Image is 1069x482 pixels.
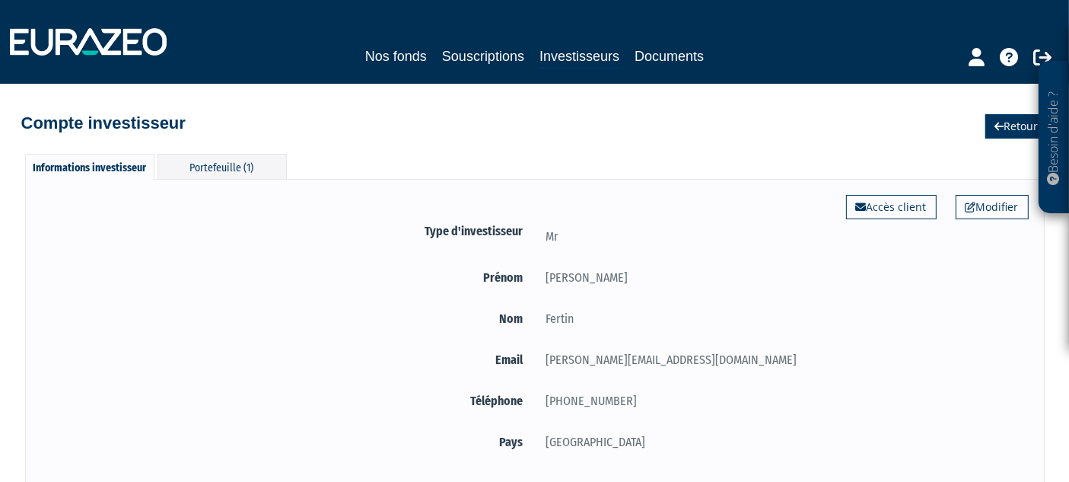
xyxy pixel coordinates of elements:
a: Investisseurs [539,46,619,69]
p: Besoin d'aide ? [1045,69,1063,206]
label: Prénom [41,268,535,287]
div: [PERSON_NAME] [535,268,1029,287]
img: 1732889491-logotype_eurazeo_blanc_rvb.png [10,28,167,56]
label: Email [41,350,535,369]
div: Mr [535,227,1029,246]
div: [PHONE_NUMBER] [535,391,1029,410]
label: Pays [41,433,535,452]
label: Nom [41,309,535,328]
div: [GEOGRAPHIC_DATA] [535,433,1029,452]
div: Informations investisseur [25,154,154,180]
label: Type d'investisseur [41,222,535,241]
label: Téléphone [41,391,535,410]
h4: Compte investisseur [21,114,186,132]
a: Retour [985,114,1048,139]
a: Modifier [956,195,1029,219]
a: Souscriptions [442,46,524,67]
a: Nos fonds [365,46,427,67]
div: [PERSON_NAME][EMAIL_ADDRESS][DOMAIN_NAME] [535,350,1029,369]
div: Fertin [535,309,1029,328]
a: Documents [635,46,704,67]
a: Accès client [846,195,937,219]
div: Portefeuille (1) [157,154,287,179]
